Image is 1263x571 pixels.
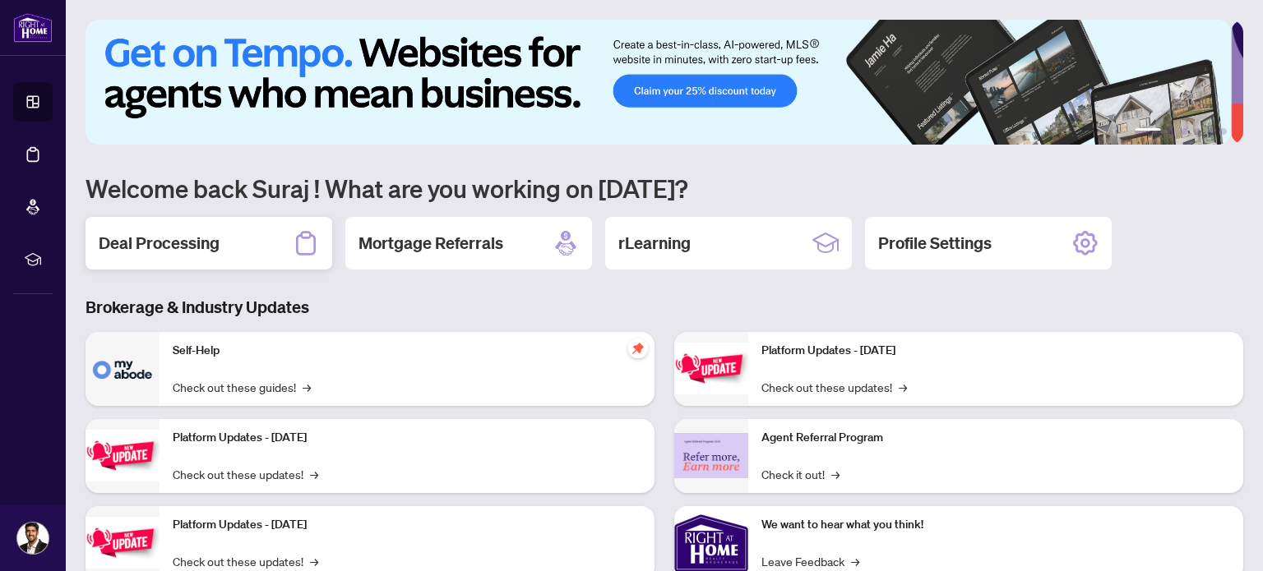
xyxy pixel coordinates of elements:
button: 6 [1220,128,1227,135]
a: Leave Feedback→ [761,552,859,570]
span: → [303,378,311,396]
h2: Mortgage Referrals [359,232,503,255]
p: Self-Help [173,342,641,360]
button: 2 [1168,128,1174,135]
img: Profile Icon [17,523,49,554]
img: Platform Updates - June 23, 2025 [674,343,748,394]
button: 1 [1135,128,1161,135]
p: Platform Updates - [DATE] [173,516,641,534]
h1: Welcome back Suraj ! What are you working on [DATE]? [86,173,1243,204]
span: → [899,378,907,396]
a: Check out these updates!→ [173,465,318,483]
h2: Deal Processing [99,232,220,255]
p: We want to hear what you think! [761,516,1230,534]
p: Platform Updates - [DATE] [173,429,641,447]
a: Check out these guides!→ [173,378,311,396]
span: pushpin [628,338,648,358]
img: Agent Referral Program [674,433,748,478]
span: → [831,465,840,483]
span: → [310,465,318,483]
h2: Profile Settings [878,232,992,255]
a: Check out these updates!→ [173,552,318,570]
img: Platform Updates - September 16, 2025 [86,430,160,481]
h3: Brokerage & Industry Updates [86,296,1243,319]
img: Self-Help [86,332,160,406]
img: Slide 0 [86,20,1231,145]
span: → [851,552,859,570]
a: Check it out!→ [761,465,840,483]
img: logo [13,12,53,43]
h2: rLearning [618,232,691,255]
button: 3 [1181,128,1187,135]
p: Platform Updates - [DATE] [761,342,1230,360]
button: 5 [1207,128,1214,135]
span: → [310,552,318,570]
button: 4 [1194,128,1201,135]
a: Check out these updates!→ [761,378,907,396]
p: Agent Referral Program [761,429,1230,447]
button: Open asap [1197,513,1247,563]
img: Platform Updates - July 21, 2025 [86,517,160,569]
